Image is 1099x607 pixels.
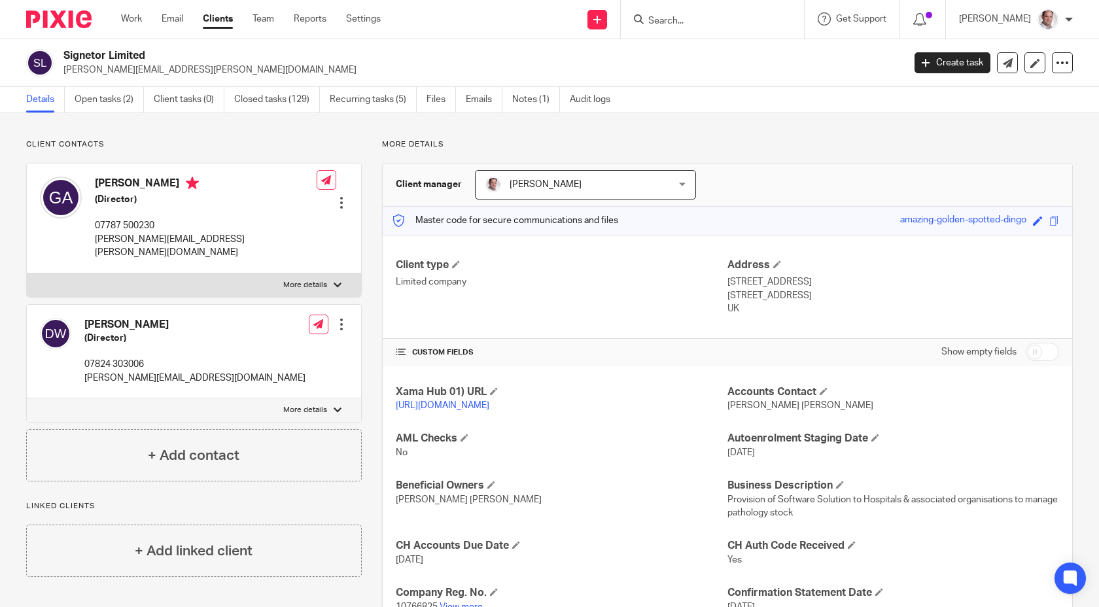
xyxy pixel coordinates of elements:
a: Open tasks (2) [75,87,144,113]
h4: Accounts Contact [727,385,1059,399]
h4: AML Checks [396,432,727,445]
h5: (Director) [95,193,317,206]
a: Settings [346,12,381,26]
i: Primary [186,177,199,190]
a: Create task [915,52,990,73]
p: More details [283,405,327,415]
h4: [PERSON_NAME] [95,177,317,193]
p: Limited company [396,275,727,288]
p: UK [727,302,1059,315]
span: [PERSON_NAME] [PERSON_NAME] [727,401,873,410]
span: [DATE] [727,448,755,457]
a: [URL][DOMAIN_NAME] [396,401,489,410]
h4: Xama Hub 01) URL [396,385,727,399]
h4: [PERSON_NAME] [84,318,305,332]
p: 07787 500230 [95,219,317,232]
h4: Company Reg. No. [396,586,727,600]
input: Search [647,16,765,27]
h3: Client manager [396,178,462,191]
h4: CH Auth Code Received [727,539,1059,553]
a: Work [121,12,142,26]
a: Clients [203,12,233,26]
p: Linked clients [26,501,362,512]
a: Details [26,87,65,113]
p: More details [283,280,327,290]
a: Emails [466,87,502,113]
p: More details [382,139,1073,150]
a: Audit logs [570,87,620,113]
p: Client contacts [26,139,362,150]
h4: Address [727,258,1059,272]
a: Client tasks (0) [154,87,224,113]
h4: Beneficial Owners [396,479,727,493]
span: No [396,448,408,457]
a: Recurring tasks (5) [330,87,417,113]
h4: Business Description [727,479,1059,493]
img: svg%3E [26,49,54,77]
a: Files [427,87,456,113]
p: [STREET_ADDRESS] [727,289,1059,302]
h4: Client type [396,258,727,272]
h2: Signetor Limited [63,49,729,63]
p: [PERSON_NAME][EMAIL_ADDRESS][PERSON_NAME][DOMAIN_NAME] [95,233,317,260]
p: [STREET_ADDRESS] [727,275,1059,288]
span: [DATE] [396,555,423,564]
p: Master code for secure communications and files [392,214,618,227]
h4: + Add contact [148,445,239,466]
p: [PERSON_NAME] [959,12,1031,26]
a: Notes (1) [512,87,560,113]
a: Reports [294,12,326,26]
h5: (Director) [84,332,305,345]
h4: Confirmation Statement Date [727,586,1059,600]
h4: + Add linked client [135,541,253,561]
img: Munro%20Partners-3202.jpg [1038,9,1058,30]
h4: Autoenrolment Staging Date [727,432,1059,445]
a: Email [162,12,183,26]
p: [PERSON_NAME][EMAIL_ADDRESS][DOMAIN_NAME] [84,372,305,385]
label: Show empty fields [941,345,1017,358]
img: Pixie [26,10,92,28]
p: [PERSON_NAME][EMAIL_ADDRESS][PERSON_NAME][DOMAIN_NAME] [63,63,895,77]
span: Get Support [836,14,886,24]
img: Munro%20Partners-3202.jpg [485,177,501,192]
a: Team [253,12,274,26]
div: amazing-golden-spotted-dingo [900,213,1026,228]
h4: CH Accounts Due Date [396,539,727,553]
img: svg%3E [40,177,82,218]
span: [PERSON_NAME] [PERSON_NAME] [396,495,542,504]
span: Provision of Software Solution to Hospitals & associated organisations to manage pathology stock [727,495,1058,517]
a: Closed tasks (129) [234,87,320,113]
h4: CUSTOM FIELDS [396,347,727,358]
img: svg%3E [40,318,71,349]
p: 07824 303006 [84,358,305,371]
span: [PERSON_NAME] [510,180,582,189]
span: Yes [727,555,742,564]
